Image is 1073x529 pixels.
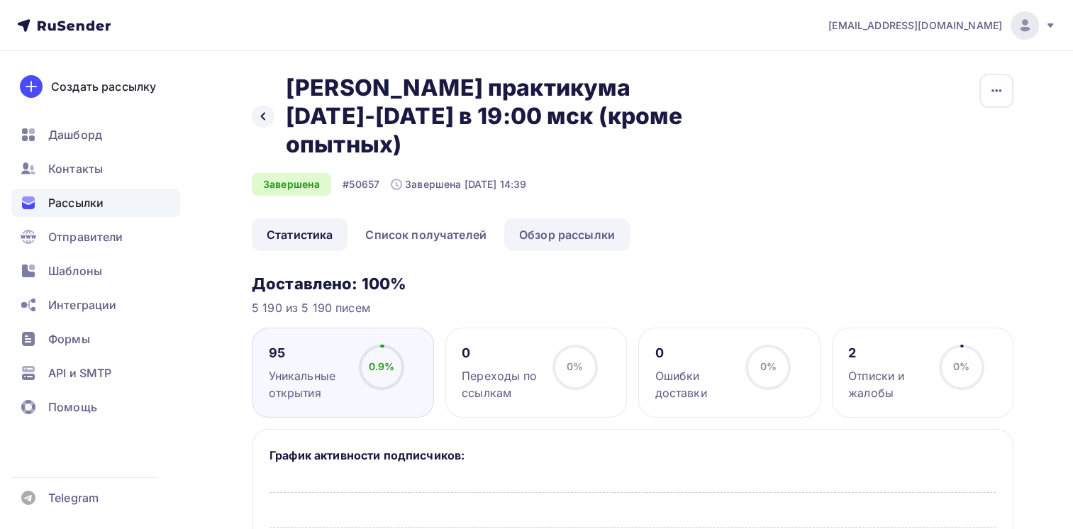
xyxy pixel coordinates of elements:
[48,330,90,347] span: Формы
[48,228,123,245] span: Отправители
[462,367,540,401] div: Переходы по ссылкам
[828,18,1002,33] span: [EMAIL_ADDRESS][DOMAIN_NAME]
[828,11,1056,40] a: [EMAIL_ADDRESS][DOMAIN_NAME]
[848,345,926,362] div: 2
[48,296,116,313] span: Интеграции
[655,345,733,362] div: 0
[48,489,99,506] span: Telegram
[369,360,395,372] span: 0.9%
[11,155,180,183] a: Контакты
[11,325,180,353] a: Формы
[655,367,733,401] div: Ошибки доставки
[269,367,347,401] div: Уникальные открытия
[252,299,1013,316] div: 5 190 из 5 190 писем
[252,274,1013,294] h3: Доставлено: 100%
[343,177,379,191] div: #50657
[269,345,347,362] div: 95
[48,126,102,143] span: Дашборд
[269,447,996,464] h5: График активности подписчиков:
[48,399,97,416] span: Помощь
[48,364,111,382] span: API и SMTP
[504,218,630,251] a: Обзор рассылки
[252,173,331,196] div: Завершена
[48,262,102,279] span: Шаблоны
[391,177,526,191] div: Завершена [DATE] 14:39
[760,360,776,372] span: 0%
[350,218,501,251] a: Список получателей
[48,194,104,211] span: Рассылки
[252,218,348,251] a: Статистика
[51,78,156,95] div: Создать рассылку
[11,121,180,149] a: Дашборд
[48,160,103,177] span: Контакты
[11,189,180,217] a: Рассылки
[848,367,926,401] div: Отписки и жалобы
[286,74,714,159] h2: [PERSON_NAME] практикума [DATE]-[DATE] в 19:00 мск (кроме опытных)
[462,345,540,362] div: 0
[11,223,180,251] a: Отправители
[567,360,583,372] span: 0%
[953,360,969,372] span: 0%
[11,257,180,285] a: Шаблоны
